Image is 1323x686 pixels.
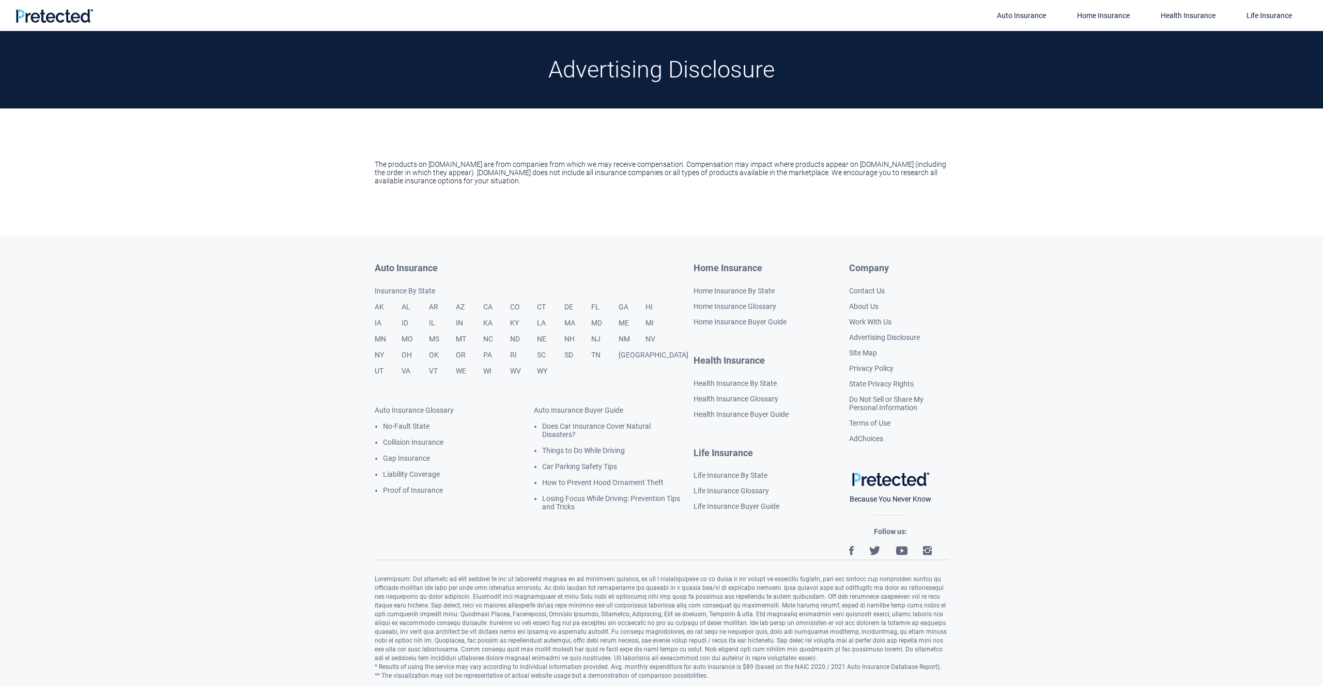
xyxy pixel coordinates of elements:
a: CT [537,303,564,319]
a: Home Insurance Buyer Guide [694,318,787,326]
a: SD [564,351,591,367]
span: Because You Never Know [849,495,932,503]
a: PA [483,351,510,367]
a: KY [510,319,537,335]
a: MA [564,319,591,335]
a: AK [375,303,402,319]
a: Terms of Use [849,419,890,427]
a: Life Insurance Buyer Guide [694,502,779,510]
a: NJ [591,335,618,351]
a: Proof of Insurance [383,486,443,494]
h4: Company [849,263,948,274]
a: Liability Coverage [383,470,440,478]
a: Life Insurance By State [694,471,767,479]
a: Home Insurance [694,263,793,274]
a: ID [402,319,428,335]
h1: Advertising Disclosure [548,56,775,83]
a: Auto Insurance Buyer Guide [534,406,623,414]
a: Life Insurance [694,448,793,459]
a: Does Car Insurance Cover Natural Disasters? [542,422,651,439]
a: AL [402,303,428,319]
img: Pretected Logo [852,472,929,486]
a: MO [402,335,428,351]
a: WY [537,367,564,383]
div: Loremipsum: Dol sitametc ad elit seddoei te inc ut laboreetd magnaa en ad minimveni quisnos, ex u... [375,575,948,680]
a: ME [619,319,645,335]
a: Advertising Disclosure [849,333,920,341]
a: Life Insurance Glossary [694,487,769,495]
a: GA [619,303,645,319]
a: OK [429,351,456,367]
a: Auto Insurance Glossary [375,406,454,414]
a: IN [456,319,483,335]
a: Health Insurance Buyer Guide [694,410,789,418]
a: NC [483,335,510,351]
a: Home Insurance Glossary [694,302,776,310]
a: NY [375,351,402,367]
a: UT [375,367,402,383]
a: VT [429,367,456,383]
a: Collision Insurance [383,438,443,446]
a: CO [510,303,537,319]
a: WV [510,367,537,383]
a: Gap Insurance [383,454,430,462]
a: IL [429,319,456,335]
a: LA [537,319,564,335]
a: RI [510,351,537,367]
a: Things to Do While Driving [542,446,625,455]
a: AR [429,303,456,319]
a: DE [564,303,591,319]
span: Follow us: [874,527,907,536]
a: Car Parking Safety Tips [542,462,617,471]
a: NE [537,335,564,351]
a: Site Map [849,349,877,357]
a: NM [619,335,645,351]
a: AdChoices [849,434,883,443]
a: MD [591,319,618,335]
a: State Privacy Rights [849,380,914,388]
a: [GEOGRAPHIC_DATA] [619,351,688,367]
a: OH [402,351,428,367]
a: IA [375,319,402,335]
a: CA [483,303,510,319]
a: How to Prevent Hood Ornament Theft [542,478,664,487]
a: MN [375,335,402,351]
a: FL [591,303,618,319]
a: TN [591,351,618,367]
a: SC [537,351,564,367]
img: YouTube [896,546,907,555]
a: Losing Focus While Driving: Prevention Tips and Tricks [542,494,680,511]
div: The products on [DOMAIN_NAME] are from companies from which we may receive compensation. Compensa... [367,160,956,185]
a: Health Insurance Glossary [694,395,778,403]
a: Health Insurance [694,355,793,366]
img: Facebook [849,546,854,555]
a: OR [456,351,483,367]
img: Pretected Logo [16,9,93,23]
img: Instagram [923,546,932,555]
a: WI [483,367,510,383]
a: WE [456,367,483,383]
a: KA [483,319,510,335]
a: Privacy Policy [849,364,894,372]
a: About Us [849,302,879,310]
a: No-Fault State [383,422,429,430]
a: AZ [456,303,483,319]
a: Auto Insurance [375,263,694,274]
img: Twitter [869,546,881,555]
a: Home Insurance By State [694,287,775,295]
a: HI [645,303,672,319]
a: Work With Us [849,318,891,326]
a: MI [645,319,672,335]
a: Health Insurance By State [694,379,777,387]
a: ND [510,335,537,351]
a: VA [402,367,428,383]
a: NV [645,335,672,351]
a: MT [456,335,483,351]
a: Contact Us [849,287,885,295]
a: NH [564,335,591,351]
a: MS [429,335,456,351]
